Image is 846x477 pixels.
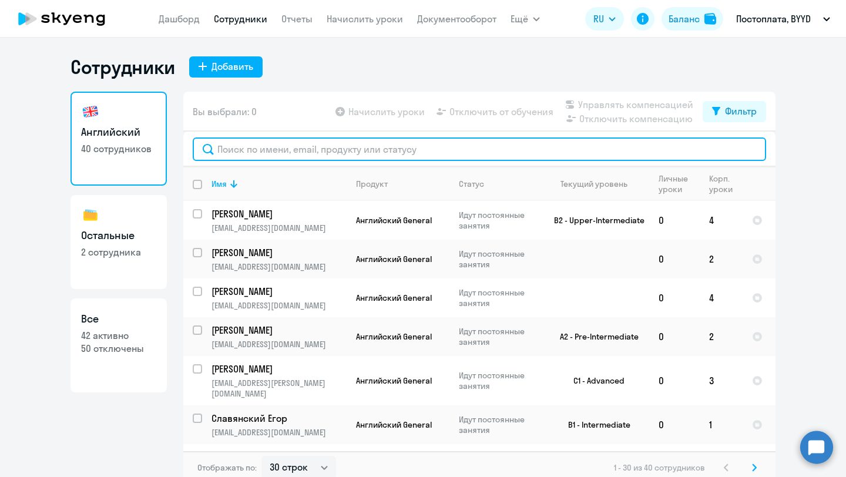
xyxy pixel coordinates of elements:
[659,173,699,194] div: Личные уроки
[81,125,156,140] h3: Английский
[356,375,432,386] span: Английский General
[649,405,700,444] td: 0
[585,7,624,31] button: RU
[193,105,257,119] span: Вы выбрали: 0
[700,405,743,444] td: 1
[356,179,388,189] div: Продукт
[709,173,742,194] div: Корп. уроки
[540,317,649,356] td: A2 - Pre-Intermediate
[70,55,175,79] h1: Сотрудники
[700,356,743,405] td: 3
[669,12,700,26] div: Баланс
[211,300,346,311] p: [EMAIL_ADDRESS][DOMAIN_NAME]
[70,298,167,392] a: Все42 активно50 отключены
[511,7,540,31] button: Ещё
[459,326,539,347] p: Идут постоянные занятия
[459,210,539,231] p: Идут постоянные занятия
[649,356,700,405] td: 0
[211,339,346,350] p: [EMAIL_ADDRESS][DOMAIN_NAME]
[211,451,346,463] a: [PERSON_NAME]
[211,378,346,399] p: [EMAIL_ADDRESS][PERSON_NAME][DOMAIN_NAME]
[81,228,156,243] h3: Остальные
[459,179,484,189] div: Статус
[560,179,627,189] div: Текущий уровень
[81,329,156,342] p: 42 активно
[459,287,539,308] p: Идут постоянные занятия
[459,414,539,435] p: Идут постоянные занятия
[211,324,344,337] p: [PERSON_NAME]
[211,179,346,189] div: Имя
[81,311,156,327] h3: Все
[211,412,346,425] a: Славянский Егор
[703,101,766,122] button: Фильтр
[211,324,346,337] a: [PERSON_NAME]
[417,13,496,25] a: Документооборот
[459,248,539,270] p: Идут постоянные занятия
[356,331,432,342] span: Английский General
[70,92,167,186] a: Английский40 сотрудников
[649,317,700,356] td: 0
[211,223,346,233] p: [EMAIL_ADDRESS][DOMAIN_NAME]
[649,240,700,278] td: 0
[700,317,743,356] td: 2
[81,142,156,155] p: 40 сотрудников
[211,179,227,189] div: Имя
[662,7,723,31] button: Балансbalance
[700,278,743,317] td: 4
[211,207,344,220] p: [PERSON_NAME]
[704,13,716,25] img: balance
[211,362,344,375] p: [PERSON_NAME]
[211,451,344,463] p: [PERSON_NAME]
[211,285,344,298] p: [PERSON_NAME]
[725,104,757,118] div: Фильтр
[459,370,539,391] p: Идут постоянные занятия
[70,195,167,289] a: Остальные2 сотрудника
[81,206,100,224] img: others
[211,427,346,438] p: [EMAIL_ADDRESS][DOMAIN_NAME]
[614,462,705,473] span: 1 - 30 из 40 сотрудников
[211,207,346,220] a: [PERSON_NAME]
[81,102,100,121] img: english
[356,254,432,264] span: Английский General
[81,246,156,258] p: 2 сотрудника
[189,56,263,78] button: Добавить
[211,261,346,272] p: [EMAIL_ADDRESS][DOMAIN_NAME]
[211,59,253,73] div: Добавить
[211,285,346,298] a: [PERSON_NAME]
[356,293,432,303] span: Английский General
[214,13,267,25] a: Сотрудники
[540,201,649,240] td: B2 - Upper-Intermediate
[540,405,649,444] td: B1 - Intermediate
[281,13,313,25] a: Отчеты
[211,246,346,259] a: [PERSON_NAME]
[356,419,432,430] span: Английский General
[211,412,344,425] p: Славянский Егор
[540,356,649,405] td: C1 - Advanced
[549,179,649,189] div: Текущий уровень
[700,240,743,278] td: 2
[700,201,743,240] td: 4
[736,12,811,26] p: Постоплата, BYYD
[730,5,836,33] button: Постоплата, BYYD
[211,246,344,259] p: [PERSON_NAME]
[649,201,700,240] td: 0
[159,13,200,25] a: Дашборд
[211,362,346,375] a: [PERSON_NAME]
[356,215,432,226] span: Английский General
[81,342,156,355] p: 50 отключены
[649,278,700,317] td: 0
[511,12,528,26] span: Ещё
[193,137,766,161] input: Поиск по имени, email, продукту или статусу
[593,12,604,26] span: RU
[197,462,257,473] span: Отображать по:
[327,13,403,25] a: Начислить уроки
